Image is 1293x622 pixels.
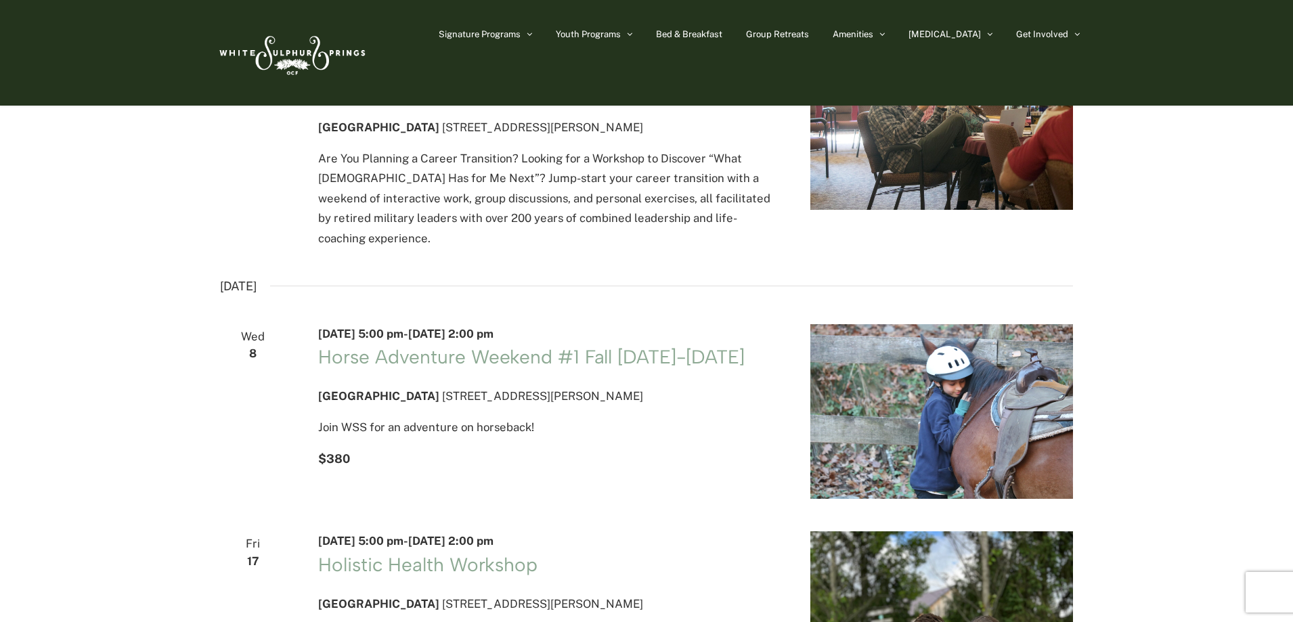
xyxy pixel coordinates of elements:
p: Are You Planning a Career Transition? Looking for a Workshop to Discover “What [DEMOGRAPHIC_DATA]... [318,149,778,248]
span: [DATE] 2:00 pm [408,327,494,340]
span: Signature Programs [439,30,521,39]
span: Bed & Breakfast [656,30,722,39]
span: [DATE] 2:00 pm [408,534,494,548]
span: $380 [318,451,350,466]
span: [GEOGRAPHIC_DATA] [318,597,439,610]
span: [DATE] 5:00 pm [318,327,403,340]
span: Get Involved [1016,30,1068,39]
span: [DATE] 5:00 pm [318,534,403,548]
span: Youth Programs [556,30,621,39]
span: [STREET_ADDRESS][PERSON_NAME] [442,389,643,403]
img: White Sulphur Springs Logo [213,21,369,85]
span: 17 [220,552,286,571]
time: - [318,327,494,340]
img: IMG_1414 [810,324,1073,499]
span: [STREET_ADDRESS][PERSON_NAME] [442,120,643,134]
span: Wed [220,327,286,347]
span: 8 [220,344,286,363]
span: [STREET_ADDRESS][PERSON_NAME] [442,597,643,610]
span: Fri [220,534,286,554]
time: - [318,534,494,548]
span: [GEOGRAPHIC_DATA] [318,120,439,134]
span: [GEOGRAPHIC_DATA] [318,389,439,403]
a: Horse Adventure Weekend #1 Fall [DATE]-[DATE] [318,345,745,368]
a: Holistic Health Workshop [318,553,538,576]
p: Join WSS for an adventure on horseback! [318,418,778,437]
span: Amenities [833,30,873,39]
img: IMG_4664 [810,35,1073,210]
span: Group Retreats [746,30,809,39]
time: [DATE] [220,275,257,297]
span: [MEDICAL_DATA] [908,30,981,39]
